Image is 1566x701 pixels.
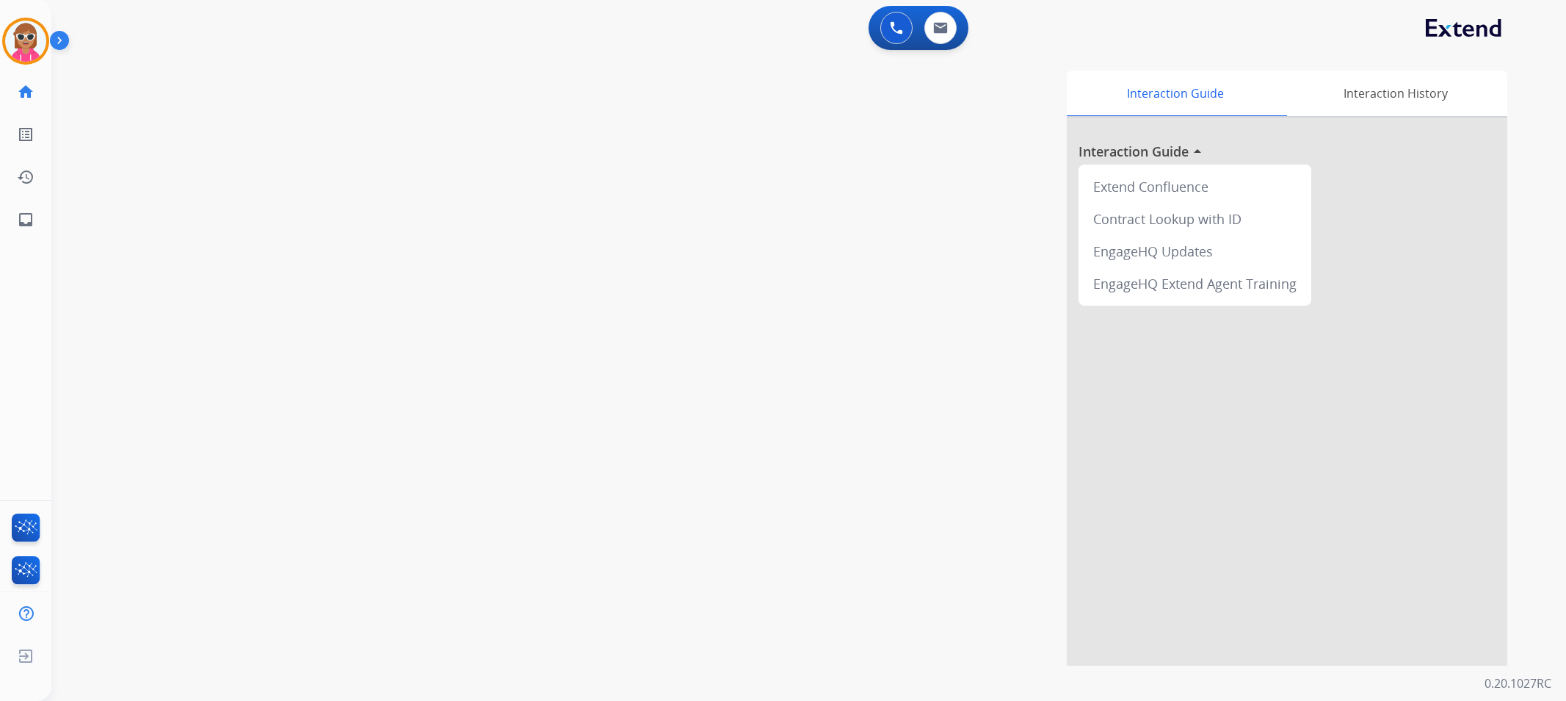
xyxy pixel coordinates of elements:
div: Contract Lookup with ID [1084,203,1305,235]
div: Interaction History [1283,71,1507,116]
div: Extend Confluence [1084,170,1305,203]
img: avatar [5,21,46,62]
mat-icon: history [17,168,35,186]
div: EngageHQ Extend Agent Training [1084,267,1305,300]
mat-icon: inbox [17,211,35,229]
div: Interaction Guide [1067,71,1283,116]
mat-icon: list_alt [17,126,35,143]
mat-icon: home [17,83,35,101]
div: EngageHQ Updates [1084,235,1305,267]
p: 0.20.1027RC [1485,675,1551,692]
